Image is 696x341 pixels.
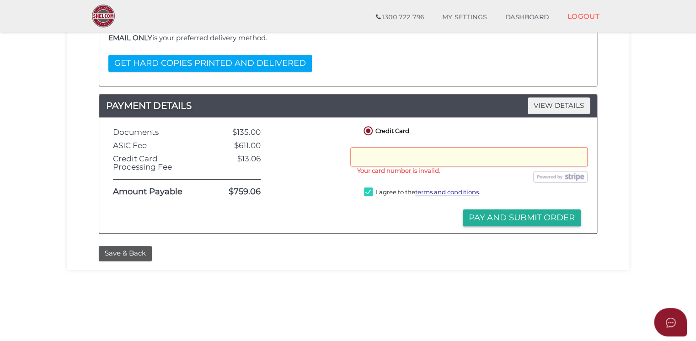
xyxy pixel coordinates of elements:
[654,308,687,336] button: Open asap
[433,8,496,27] a: MY SETTINGS
[106,187,209,197] div: Amount Payable
[209,128,268,137] div: $135.00
[108,34,588,42] h4: is your preferred delivery method.
[415,188,479,196] a: terms and conditions
[209,155,268,171] div: $13.06
[356,153,582,161] iframe: Secure card payment input frame
[99,246,152,261] button: Save & Back
[106,155,209,171] div: Credit Card Processing Fee
[357,166,601,175] div: Your card number is invalid.
[362,124,409,136] label: Credit Card
[99,98,597,113] a: PAYMENT DETAILSVIEW DETAILS
[496,8,558,27] a: DASHBOARD
[106,141,209,150] div: ASIC Fee
[463,209,581,226] button: Pay and Submit Order
[108,33,152,42] b: EMAIL ONLY
[106,128,209,137] div: Documents
[209,187,268,197] div: $759.06
[108,55,312,72] button: GET HARD COPIES PRINTED AND DELIVERED
[209,141,268,150] div: $611.00
[528,97,590,113] span: VIEW DETAILS
[364,187,480,199] label: I agree to the .
[99,98,597,113] h4: PAYMENT DETAILS
[367,8,433,27] a: 1300 722 796
[533,171,588,183] img: stripe.png
[558,7,609,26] a: LOGOUT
